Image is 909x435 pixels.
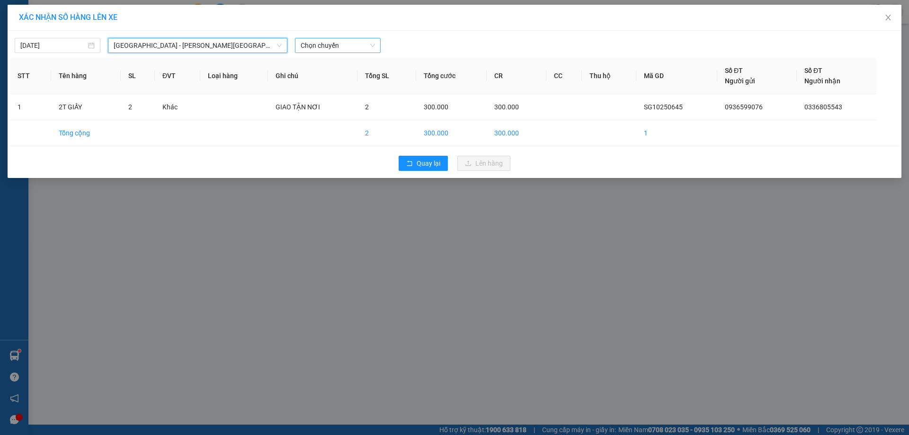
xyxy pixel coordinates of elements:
td: 300.000 [487,120,546,146]
span: Số ĐT [804,67,822,74]
span: 2 [365,103,369,111]
span: [PERSON_NAME] ĐA [PERSON_NAME] HẢI [GEOGRAPHIC_DATA] [PERSON_NAME][GEOGRAPHIC_DATA] [57,39,142,102]
th: Ghi chú [268,58,357,94]
span: 0936599076 [725,103,763,111]
span: 0336805543 [804,103,842,111]
th: SL [121,58,155,94]
span: Lấy: [4,66,18,75]
span: Số ĐT [725,67,743,74]
span: 300.000 [494,103,519,111]
th: Mã GD [636,58,717,94]
span: Chọn chuyến [301,38,375,53]
td: 2 [357,120,417,146]
span: XÁC NHẬN SỐ HÀNG LÊN XE [19,13,117,22]
span: GIAO TẬN NƠI [276,103,320,111]
th: STT [10,58,51,94]
span: Quay lại [417,158,440,169]
span: 0936599076 [4,54,56,65]
input: 15/10/2025 [20,40,86,51]
td: Tổng cộng [51,120,121,146]
span: close [884,14,892,21]
button: rollbackQuay lại [399,156,448,171]
button: uploadLên hàng [457,156,510,171]
th: Thu hộ [582,58,637,94]
th: ĐVT [155,58,200,94]
p: Gửi: [4,32,56,53]
span: 300.000 [424,103,448,111]
span: Người gửi [725,77,755,85]
td: 300.000 [416,120,487,146]
span: Giao: [57,40,142,101]
span: SG10250645 [644,103,683,111]
th: Loại hàng [200,58,268,94]
span: down [276,43,282,48]
span: VP An Sương [4,32,44,53]
th: CC [546,58,582,94]
th: Tên hàng [51,58,121,94]
td: Khác [155,94,200,120]
span: 2 [128,103,132,111]
span: 0336805543 [57,27,109,38]
td: 1 [636,120,717,146]
span: Sài Gòn - Quảng Trị [114,38,282,53]
p: Nhận: [57,5,142,26]
th: Tổng cước [416,58,487,94]
span: rollback [406,160,413,168]
td: 2T GIẤY [51,94,121,120]
td: 1 [10,94,51,120]
button: Close [875,5,901,31]
th: CR [487,58,546,94]
span: Người nhận [804,77,840,85]
th: Tổng SL [357,58,417,94]
span: VP 330 [PERSON_NAME] [57,5,125,26]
